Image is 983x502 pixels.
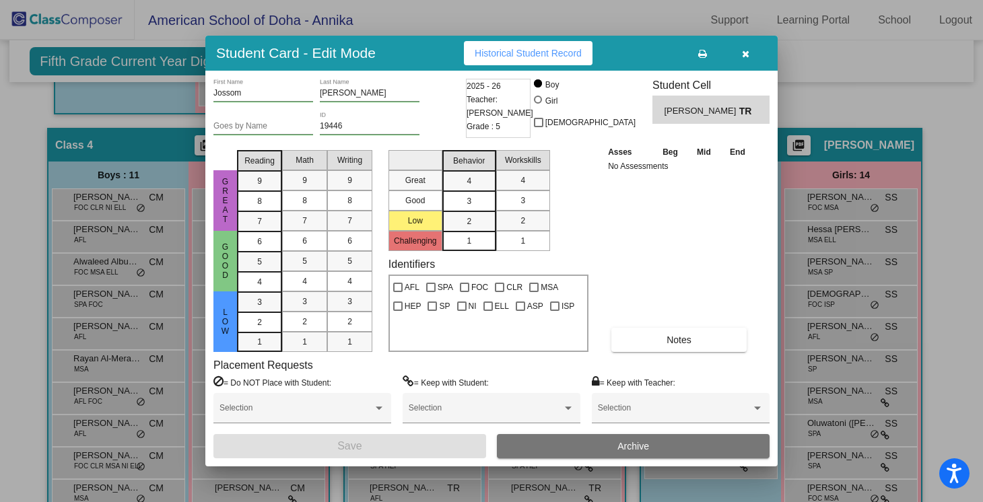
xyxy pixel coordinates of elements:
[337,440,362,452] span: Save
[347,215,352,227] span: 7
[467,235,471,247] span: 1
[347,255,352,267] span: 5
[347,174,352,186] span: 9
[687,145,720,159] th: Mid
[347,194,352,207] span: 8
[213,122,313,131] input: goes by name
[302,295,307,308] span: 3
[467,175,471,187] span: 4
[257,175,262,187] span: 9
[592,375,675,389] label: = Keep with Teacher:
[302,275,307,287] span: 4
[403,375,489,389] label: = Keep with Student:
[545,114,636,131] span: [DEMOGRAPHIC_DATA]
[541,279,558,295] span: MSA
[467,79,501,93] span: 2025 - 26
[520,235,525,247] span: 1
[562,298,574,314] span: ISP
[244,155,275,167] span: Reading
[545,79,560,91] div: Boy
[652,79,770,92] h3: Student Cell
[302,215,307,227] span: 7
[520,194,525,207] span: 3
[495,298,509,314] span: ELL
[347,295,352,308] span: 3
[213,434,486,458] button: Save
[320,122,419,131] input: Enter ID
[438,279,453,295] span: SPA
[467,120,500,133] span: Grade : 5
[337,154,362,166] span: Writing
[219,242,232,280] span: Good
[527,298,543,314] span: ASP
[257,276,262,288] span: 4
[257,316,262,328] span: 2
[405,298,421,314] span: HEP
[257,336,262,348] span: 1
[302,194,307,207] span: 8
[667,334,691,345] span: Notes
[720,145,755,159] th: End
[213,359,313,371] label: Placement Requests
[617,441,649,452] span: Archive
[469,298,477,314] span: NI
[664,104,739,118] span: [PERSON_NAME]
[497,434,770,458] button: Archive
[257,256,262,268] span: 5
[605,159,755,173] td: No Assessments
[213,375,331,389] label: = Do NOT Place with Student:
[257,195,262,207] span: 8
[505,154,541,166] span: Workskills
[302,235,307,247] span: 6
[302,255,307,267] span: 5
[471,279,488,295] span: FOC
[302,316,307,328] span: 2
[388,258,435,271] label: Identifiers
[347,235,352,247] span: 6
[439,298,450,314] span: SP
[545,95,558,107] div: Girl
[520,215,525,227] span: 2
[739,104,758,118] span: TR
[219,308,232,336] span: Low
[520,174,525,186] span: 4
[257,215,262,227] span: 7
[506,279,522,295] span: CLR
[605,145,653,159] th: Asses
[467,93,533,120] span: Teacher: [PERSON_NAME]
[219,177,232,224] span: Great
[653,145,688,159] th: Beg
[347,316,352,328] span: 2
[216,44,376,61] h3: Student Card - Edit Mode
[302,336,307,348] span: 1
[611,328,747,352] button: Notes
[464,41,592,65] button: Historical Student Record
[467,195,471,207] span: 3
[257,296,262,308] span: 3
[347,275,352,287] span: 4
[302,174,307,186] span: 9
[453,155,485,167] span: Behavior
[475,48,582,59] span: Historical Student Record
[347,336,352,348] span: 1
[257,236,262,248] span: 6
[467,215,471,227] span: 2
[405,279,419,295] span: AFL
[296,154,314,166] span: Math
